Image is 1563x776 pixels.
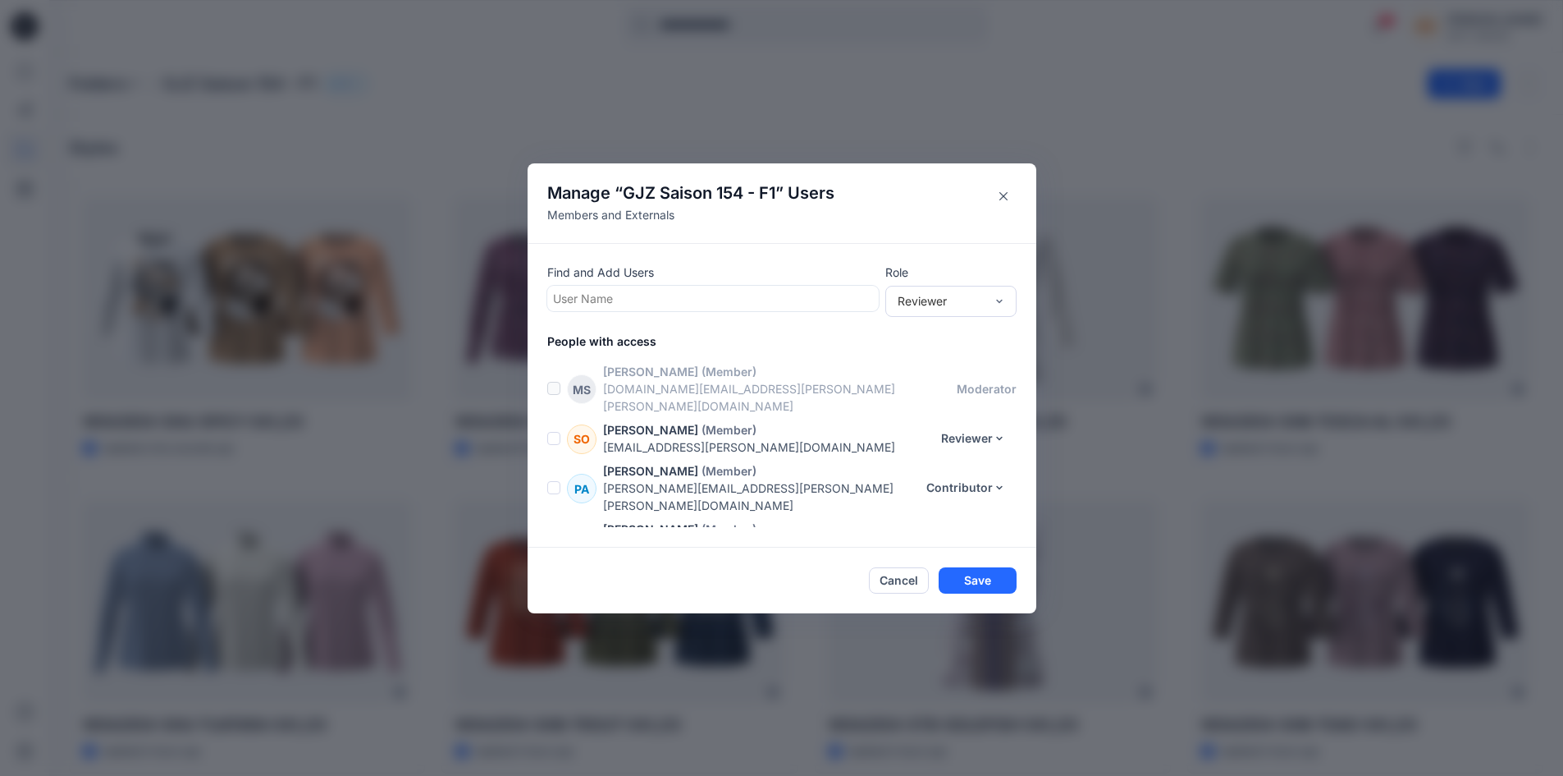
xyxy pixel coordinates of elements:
[957,380,1017,397] p: moderator
[885,264,1017,281] p: Role
[567,374,596,404] div: MS
[547,264,879,281] p: Find and Add Users
[939,567,1017,594] button: Save
[547,183,834,203] h4: Manage “ ” Users
[898,292,985,310] div: Reviewer
[916,475,1017,501] button: Contributor
[547,333,1036,350] p: People with access
[702,521,756,538] p: (Member)
[869,567,929,594] button: Cancel
[603,380,957,415] p: [DOMAIN_NAME][EMAIL_ADDRESS][PERSON_NAME][PERSON_NAME][DOMAIN_NAME]
[623,183,775,203] span: GJZ Saison 154 - F1
[702,363,756,380] p: (Member)
[702,462,756,480] p: (Member)
[603,521,698,538] p: [PERSON_NAME]
[930,425,1017,452] button: Reviewer
[603,439,930,456] p: [EMAIL_ADDRESS][PERSON_NAME][DOMAIN_NAME]
[702,421,756,439] p: (Member)
[603,363,698,380] p: [PERSON_NAME]
[990,183,1017,209] button: Close
[603,462,698,480] p: [PERSON_NAME]
[567,425,596,454] div: SO
[567,474,596,503] div: PA
[603,421,698,439] p: [PERSON_NAME]
[547,206,834,223] p: Members and Externals
[603,480,916,514] p: [PERSON_NAME][EMAIL_ADDRESS][PERSON_NAME][PERSON_NAME][DOMAIN_NAME]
